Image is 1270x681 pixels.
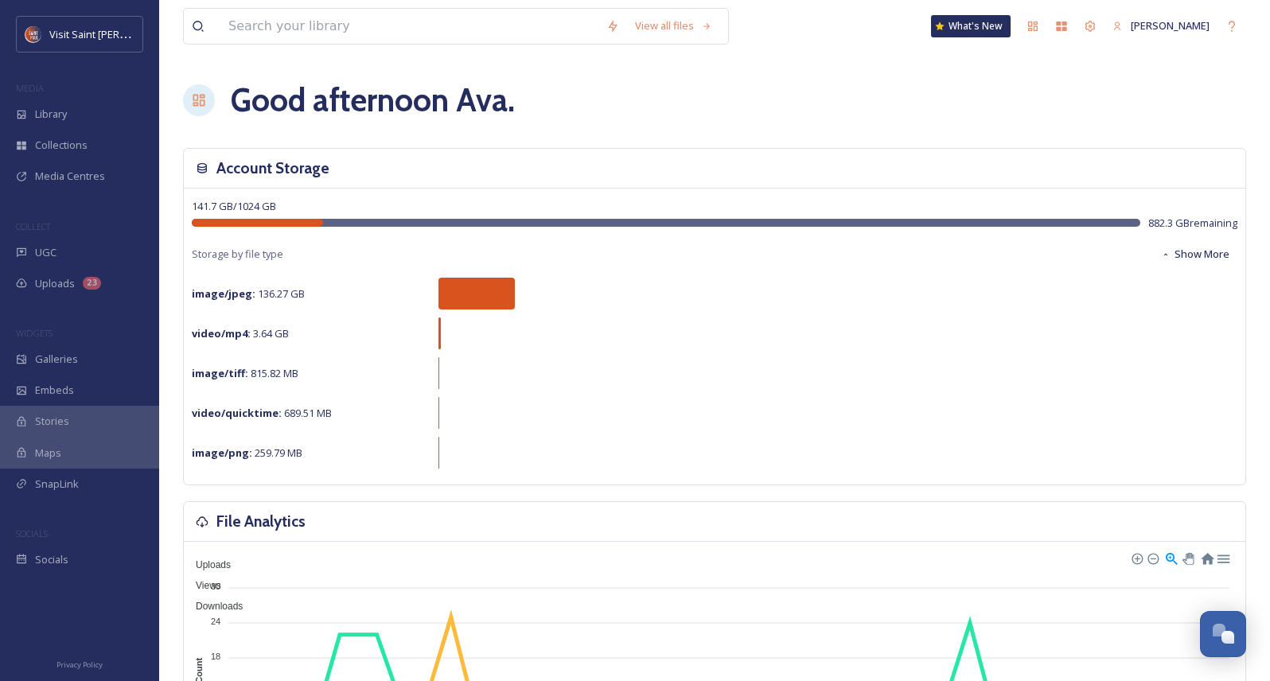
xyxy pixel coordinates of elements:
[1147,552,1158,563] div: Zoom Out
[192,406,282,420] strong: video/quicktime :
[35,276,75,291] span: Uploads
[35,138,88,153] span: Collections
[83,277,101,290] div: 23
[35,169,105,184] span: Media Centres
[1153,239,1237,270] button: Show More
[192,366,248,380] strong: image/tiff :
[192,406,332,420] span: 689.51 MB
[1104,10,1217,41] a: [PERSON_NAME]
[35,107,67,122] span: Library
[192,326,251,340] strong: video/mp4 :
[35,245,56,260] span: UGC
[16,220,50,232] span: COLLECT
[211,581,220,590] tspan: 30
[192,286,305,301] span: 136.27 GB
[56,654,103,673] a: Privacy Policy
[1182,553,1192,562] div: Panning
[931,15,1011,37] a: What's New
[16,327,53,339] span: WIDGETS
[1131,552,1142,563] div: Zoom In
[1200,611,1246,657] button: Open Chat
[1216,551,1229,564] div: Menu
[35,383,74,398] span: Embeds
[49,26,177,41] span: Visit Saint [PERSON_NAME]
[1131,18,1210,33] span: [PERSON_NAME]
[1200,551,1214,564] div: Reset Zoom
[220,9,598,44] input: Search your library
[35,352,78,367] span: Galleries
[192,286,255,301] strong: image/jpeg :
[1164,551,1178,564] div: Selection Zoom
[35,414,69,429] span: Stories
[192,247,283,262] span: Storage by file type
[627,10,720,41] a: View all files
[192,446,252,460] strong: image/png :
[231,76,515,124] h1: Good afternoon Ava .
[192,446,302,460] span: 259.79 MB
[192,366,298,380] span: 815.82 MB
[56,660,103,670] span: Privacy Policy
[192,199,276,213] span: 141.7 GB / 1024 GB
[211,652,220,661] tspan: 18
[211,617,220,626] tspan: 24
[35,552,68,567] span: Socials
[35,446,61,461] span: Maps
[184,580,221,591] span: Views
[16,82,44,94] span: MEDIA
[184,559,231,570] span: Uploads
[216,157,329,180] h3: Account Storage
[35,477,79,492] span: SnapLink
[25,26,41,42] img: Visit%20Saint%20Paul%20Updated%20Profile%20Image.jpg
[16,527,48,539] span: SOCIALS
[216,510,306,533] h3: File Analytics
[192,326,289,340] span: 3.64 GB
[1148,216,1237,231] span: 882.3 GB remaining
[184,601,243,612] span: Downloads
